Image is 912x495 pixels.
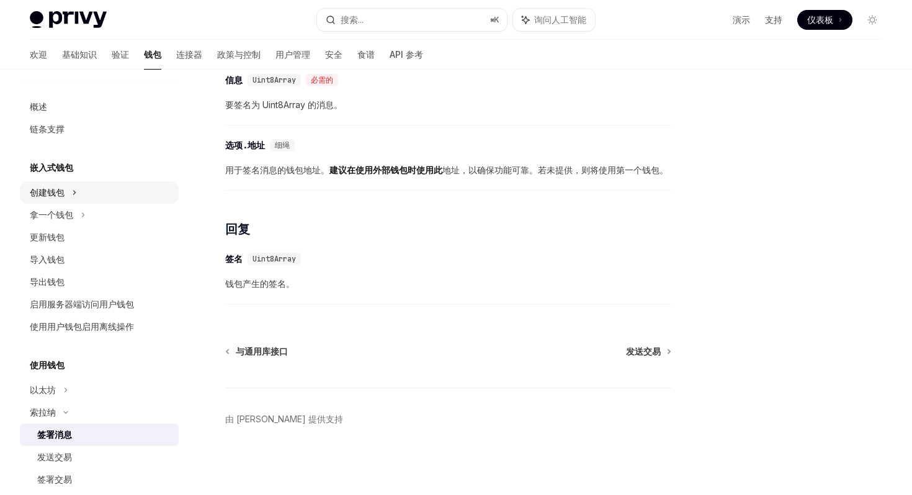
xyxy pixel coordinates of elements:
[225,140,265,151] font: 选项.地址
[275,40,310,70] a: 用户管理
[317,9,506,31] button: 搜索...⌘K
[765,14,782,26] a: 支持
[225,222,249,237] font: 回复
[225,413,343,425] a: 由 [PERSON_NAME] 提供支持
[225,414,343,424] font: 由 [PERSON_NAME] 提供支持
[797,10,852,30] a: 仪表板
[253,75,296,85] font: Uint8Array
[20,446,179,468] a: 发送交易
[490,15,494,24] font: ⌘
[20,271,179,293] a: 导出钱包
[30,407,56,417] font: 索拉纳
[30,276,65,287] font: 导出钱包
[144,49,161,60] font: 钱包
[217,40,261,70] a: 政策与控制
[534,14,586,25] font: 询问人工智能
[20,468,179,491] a: 签署交易
[20,248,179,271] a: 导入钱包
[37,452,72,462] font: 发送交易
[733,14,750,26] a: 演示
[30,187,65,198] font: 创建钱包
[30,321,134,332] font: 使用用户钱包启用离线操作
[513,9,595,31] button: 询问人工智能
[217,49,261,60] font: 政策与控制
[626,346,661,356] font: 发送交易
[30,232,65,242] font: 更新钱包
[225,253,243,265] font: 签名
[30,49,47,60] font: 欢迎
[30,162,73,173] font: 嵌入式钱包
[30,209,73,220] font: 拿一个钱包
[225,99,342,110] font: 要签名为 Uint8Array 的消息。
[311,75,333,85] font: 必需的
[862,10,882,30] button: 切换暗模式
[30,101,47,112] font: 概述
[30,40,47,70] a: 欢迎
[176,40,202,70] a: 连接器
[765,14,782,25] font: 支持
[20,118,179,140] a: 链条支撑
[62,49,97,60] font: 基础知识
[357,49,375,60] font: 食谱
[30,360,65,370] font: 使用钱包
[176,49,202,60] font: 连接器
[236,346,288,356] font: 与通用库接口
[112,49,129,60] font: 验证
[494,15,499,24] font: K
[20,293,179,316] a: 启用服务器端访问用户钱包
[253,254,296,264] font: Uint8Array
[37,474,72,484] font: 签署交易
[325,49,342,60] font: 安全
[30,299,134,309] font: 启用服务器端访问用户钱包
[390,40,423,70] a: API 参考
[733,14,750,25] font: 演示
[225,165,329,175] font: 用于签名消息的钱包地址。
[30,124,65,134] font: 链条支撑
[329,165,442,175] font: 建议在使用外部钱包时使用此
[807,14,833,25] font: 仪表板
[20,96,179,118] a: 概述
[226,345,288,358] a: 与通用库接口
[37,429,72,440] font: 签署消息
[62,40,97,70] a: 基础知识
[341,14,364,25] font: 搜索...
[20,316,179,338] a: 使用用户钱包启用离线操作
[112,40,129,70] a: 验证
[275,140,290,150] font: 细绳
[30,254,65,265] font: 导入钱包
[20,226,179,248] a: 更新钱包
[144,40,161,70] a: 钱包
[225,278,295,289] font: 钱包产生的签名。
[325,40,342,70] a: 安全
[275,49,310,60] font: 用户管理
[20,424,179,446] a: 签署消息
[225,75,243,86] font: 信息
[626,345,670,358] a: 发送交易
[442,165,668,175] font: 地址，以确保功能可靠。若未提供，则将使用第一个钱包。
[390,49,423,60] font: API 参考
[357,40,375,70] a: 食谱
[30,11,107,29] img: 灯光标志
[30,384,56,395] font: 以太坊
